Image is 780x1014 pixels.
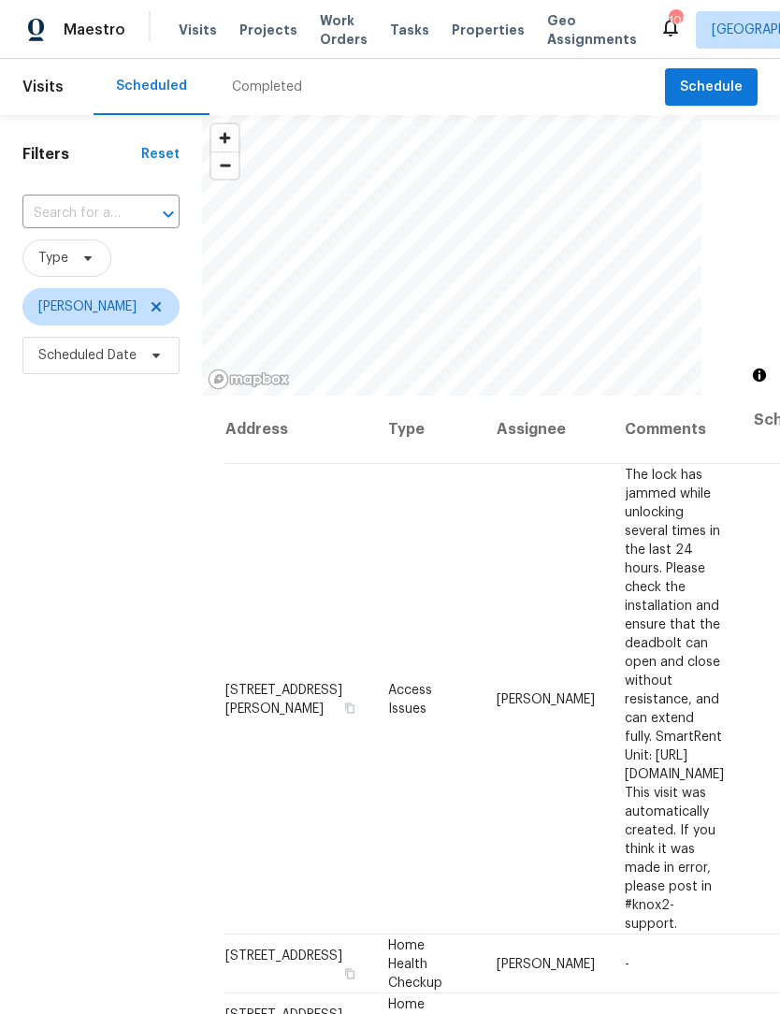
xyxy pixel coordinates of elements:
[141,145,180,164] div: Reset
[388,938,442,989] span: Home Health Checkup
[211,152,238,179] button: Zoom out
[341,964,358,981] button: Copy Address
[320,11,368,49] span: Work Orders
[625,468,724,930] span: The lock has jammed while unlocking several times in the last 24 hours. Please check the installa...
[179,21,217,39] span: Visits
[38,249,68,268] span: Type
[497,692,595,705] span: [PERSON_NAME]
[547,11,637,49] span: Geo Assignments
[224,396,373,464] th: Address
[373,396,482,464] th: Type
[22,145,141,164] h1: Filters
[497,957,595,970] span: [PERSON_NAME]
[754,365,765,385] span: Toggle attribution
[211,124,238,152] button: Zoom in
[208,369,290,390] a: Mapbox homepage
[22,199,127,228] input: Search for an address...
[239,21,297,39] span: Projects
[202,115,701,396] canvas: Map
[669,11,682,30] div: 101
[680,76,743,99] span: Schedule
[38,346,137,365] span: Scheduled Date
[390,23,429,36] span: Tasks
[155,201,181,227] button: Open
[610,396,739,464] th: Comments
[38,297,137,316] span: [PERSON_NAME]
[225,949,342,962] span: [STREET_ADDRESS]
[625,957,629,970] span: -
[64,21,125,39] span: Maestro
[452,21,525,39] span: Properties
[22,66,64,108] span: Visits
[341,699,358,716] button: Copy Address
[225,683,342,715] span: [STREET_ADDRESS][PERSON_NAME]
[748,364,771,386] button: Toggle attribution
[116,77,187,95] div: Scheduled
[482,396,610,464] th: Assignee
[232,78,302,96] div: Completed
[665,68,758,107] button: Schedule
[211,152,238,179] span: Zoom out
[388,683,432,715] span: Access Issues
